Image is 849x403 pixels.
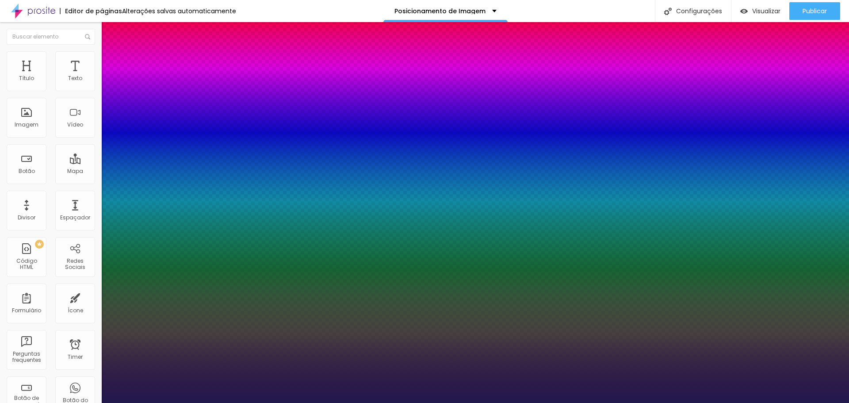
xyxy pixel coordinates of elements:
[9,258,44,271] div: Código HTML
[68,307,83,314] div: Ícone
[18,215,35,221] div: Divisor
[60,8,122,14] div: Editor de páginas
[789,2,840,20] button: Publicar
[85,34,90,39] img: Icone
[15,122,38,128] div: Imagem
[67,122,83,128] div: Vídeo
[9,351,44,364] div: Perguntas frequentes
[731,2,789,20] button: Visualizar
[122,8,236,14] div: Alterações salvas automaticamente
[12,307,41,314] div: Formulário
[7,29,95,45] input: Buscar elemento
[664,8,672,15] img: Icone
[67,168,83,174] div: Mapa
[57,258,92,271] div: Redes Sociais
[394,8,486,14] p: Posicionamento de Imagem
[752,8,780,15] span: Visualizar
[19,168,35,174] div: Botão
[803,8,827,15] span: Publicar
[740,8,748,15] img: view-1.svg
[19,75,34,81] div: Título
[60,215,90,221] div: Espaçador
[68,75,82,81] div: Texto
[68,354,83,360] div: Timer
